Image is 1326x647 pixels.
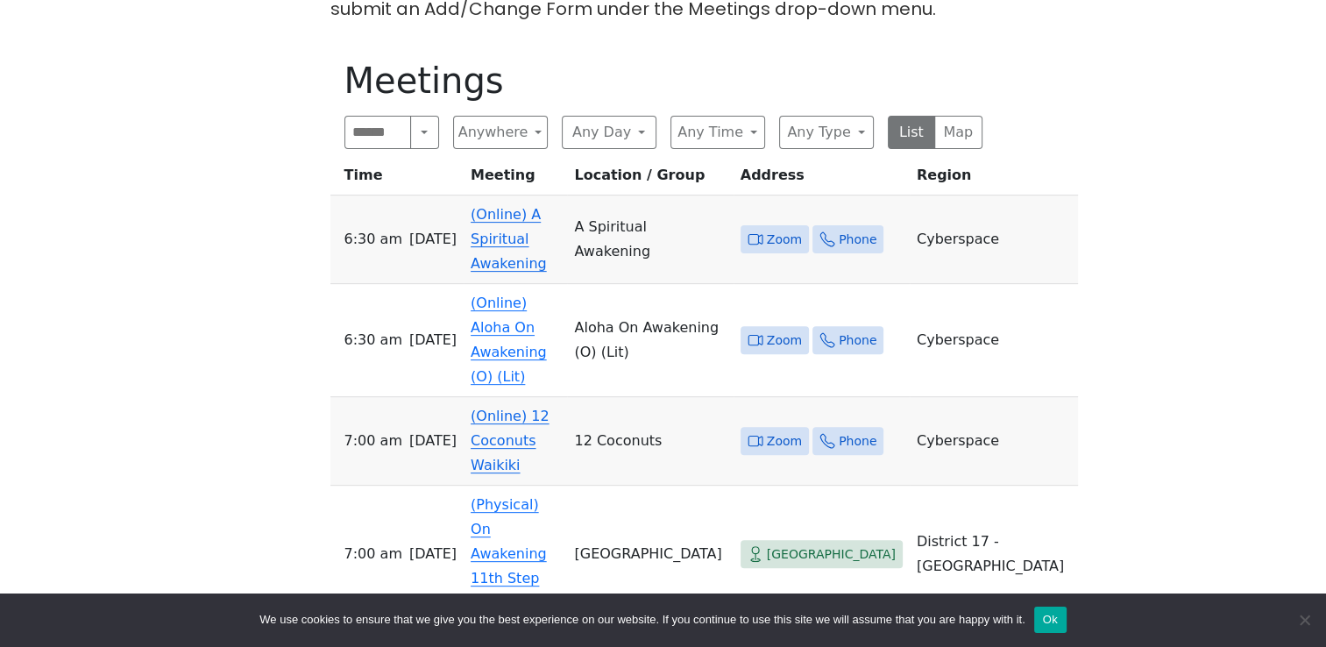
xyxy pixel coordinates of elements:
[839,330,876,352] span: Phone
[888,116,936,149] button: List
[344,542,402,566] span: 7:00 AM
[910,196,1078,284] td: Cyberspace
[567,397,733,486] td: 12 Coconuts
[839,229,876,251] span: Phone
[1295,611,1313,629] span: No
[410,116,438,149] button: Search
[910,284,1078,397] td: Cyberspace
[344,60,982,102] h1: Meetings
[409,328,457,352] span: [DATE]
[767,330,802,352] span: Zoom
[767,544,896,565] span: [GEOGRAPHIC_DATA]
[471,496,547,611] a: (Physical) On Awakening 11th Step Meditation
[910,163,1078,196] th: Region
[409,429,457,453] span: [DATE]
[471,408,550,473] a: (Online) 12 Coconuts Waikiki
[567,196,733,284] td: A Spiritual Awakening
[734,163,910,196] th: Address
[670,116,765,149] button: Any Time
[767,229,802,251] span: Zoom
[344,328,402,352] span: 6:30 AM
[562,116,656,149] button: Any Day
[567,284,733,397] td: Aloha On Awakening (O) (Lit)
[453,116,548,149] button: Anywhere
[567,163,733,196] th: Location / Group
[344,429,402,453] span: 7:00 AM
[464,163,567,196] th: Meeting
[934,116,982,149] button: Map
[910,397,1078,486] td: Cyberspace
[767,430,802,452] span: Zoom
[567,486,733,623] td: [GEOGRAPHIC_DATA]
[330,163,464,196] th: Time
[409,542,457,566] span: [DATE]
[471,206,547,272] a: (Online) A Spiritual Awakening
[259,611,1025,629] span: We use cookies to ensure that we give you the best experience on our website. If you continue to ...
[409,227,457,252] span: [DATE]
[779,116,874,149] button: Any Type
[839,430,876,452] span: Phone
[910,486,1078,623] td: District 17 - [GEOGRAPHIC_DATA]
[344,116,412,149] input: Search
[471,295,547,385] a: (Online) Aloha On Awakening (O) (Lit)
[344,227,402,252] span: 6:30 AM
[1034,607,1067,633] button: Ok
